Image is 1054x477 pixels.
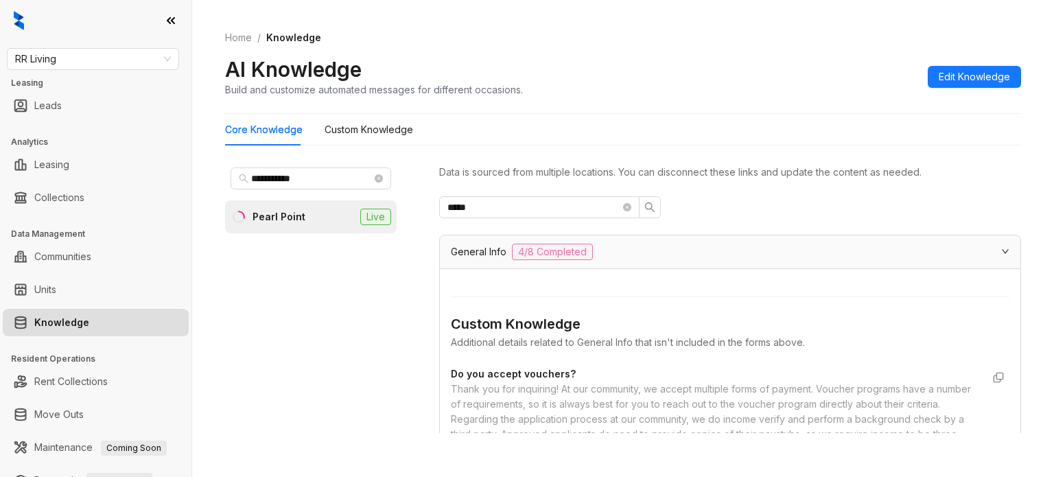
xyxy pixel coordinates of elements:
[253,209,305,224] div: Pearl Point
[34,276,56,303] a: Units
[266,32,321,43] span: Knowledge
[3,309,189,336] li: Knowledge
[222,30,255,45] a: Home
[451,244,506,259] span: General Info
[34,184,84,211] a: Collections
[34,368,108,395] a: Rent Collections
[439,165,1021,180] div: Data is sourced from multiple locations. You can disconnect these links and update the content as...
[239,174,248,183] span: search
[11,136,191,148] h3: Analytics
[34,151,69,178] a: Leasing
[11,353,191,365] h3: Resident Operations
[623,203,631,211] span: close-circle
[644,202,655,213] span: search
[1001,247,1009,255] span: expanded
[225,82,523,97] div: Build and customize automated messages for different occasions.
[3,368,189,395] li: Rent Collections
[360,209,391,225] span: Live
[11,228,191,240] h3: Data Management
[375,174,383,183] span: close-circle
[440,235,1020,268] div: General Info4/8 Completed
[939,69,1010,84] span: Edit Knowledge
[11,77,191,89] h3: Leasing
[3,184,189,211] li: Collections
[34,401,84,428] a: Move Outs
[3,151,189,178] li: Leasing
[451,314,1009,335] div: Custom Knowledge
[3,276,189,303] li: Units
[3,92,189,119] li: Leads
[34,309,89,336] a: Knowledge
[34,92,62,119] a: Leads
[325,122,413,137] div: Custom Knowledge
[928,66,1021,88] button: Edit Knowledge
[101,441,167,456] span: Coming Soon
[3,401,189,428] li: Move Outs
[14,11,24,30] img: logo
[3,243,189,270] li: Communities
[225,56,362,82] h2: AI Knowledge
[451,368,576,380] strong: Do you accept vouchers?
[225,122,303,137] div: Core Knowledge
[15,49,171,69] span: RR Living
[3,434,189,461] li: Maintenance
[451,335,1009,350] div: Additional details related to General Info that isn't included in the forms above.
[34,243,91,270] a: Communities
[512,244,593,260] span: 4/8 Completed
[257,30,261,45] li: /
